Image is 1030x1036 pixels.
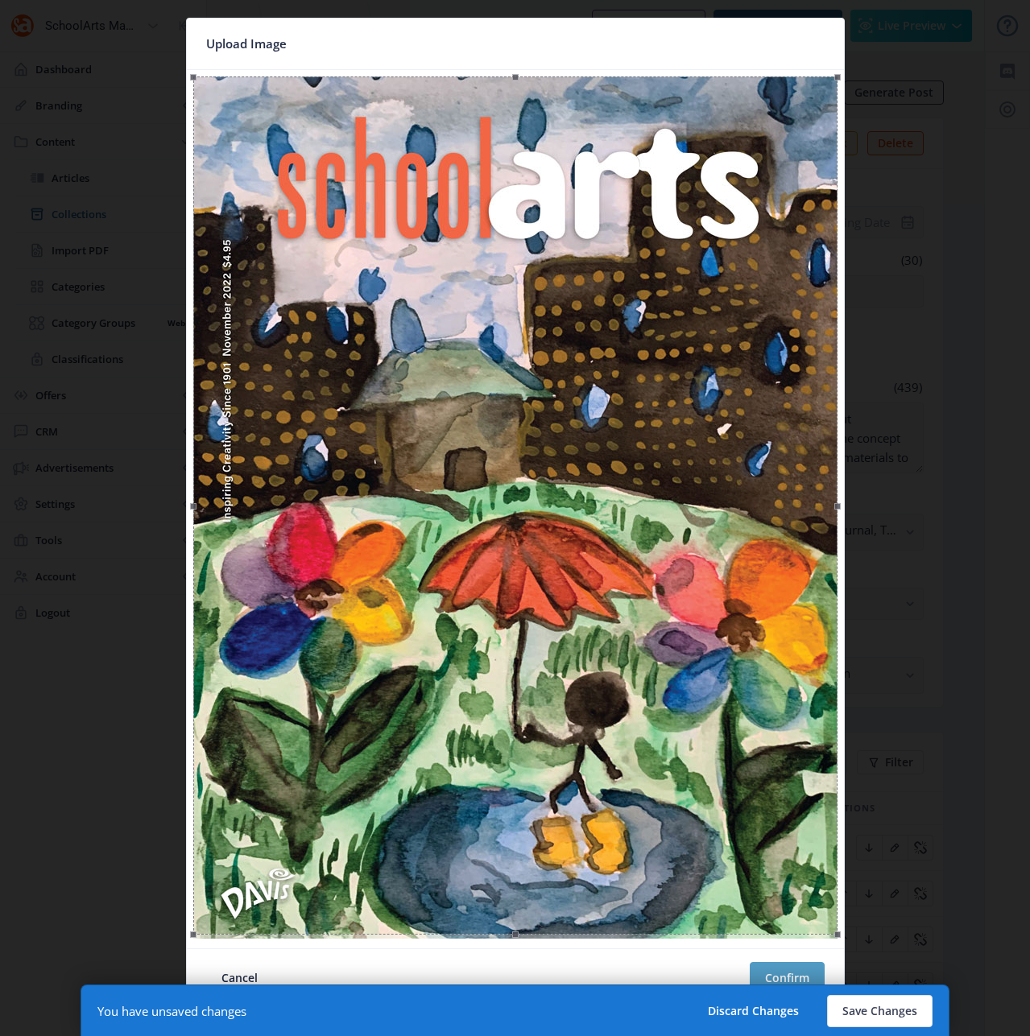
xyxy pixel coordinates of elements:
[827,995,933,1027] button: Save Changes
[750,962,825,994] button: Confirm
[97,1003,246,1019] div: You have unsaved changes
[206,31,287,56] span: Upload Image
[206,962,273,994] button: Cancel
[693,995,814,1027] button: Discard Changes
